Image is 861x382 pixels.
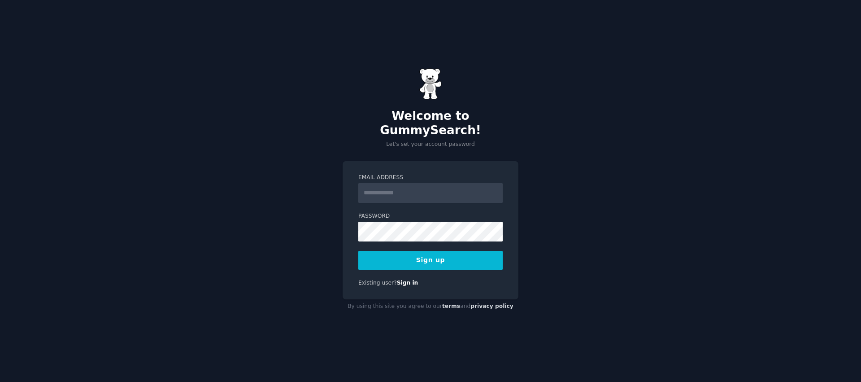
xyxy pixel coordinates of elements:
div: By using this site you agree to our and [343,299,518,314]
a: terms [442,303,460,309]
button: Sign up [358,251,503,270]
a: privacy policy [470,303,513,309]
p: Let's set your account password [343,141,518,149]
label: Email Address [358,174,503,182]
a: Sign in [397,280,418,286]
h2: Welcome to GummySearch! [343,109,518,137]
img: Gummy Bear [419,68,442,100]
span: Existing user? [358,280,397,286]
label: Password [358,212,503,220]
